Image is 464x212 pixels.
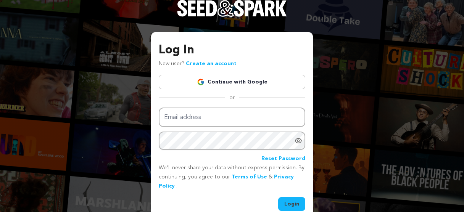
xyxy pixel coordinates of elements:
h3: Log In [159,41,305,59]
a: Privacy Policy [159,174,294,189]
a: Reset Password [261,154,305,164]
a: Terms of Use [232,174,267,180]
span: or [225,94,239,101]
p: New user? [159,59,237,69]
a: Continue with Google [159,75,305,89]
a: Create an account [186,61,237,66]
input: Email address [159,108,305,127]
a: Show password as plain text. Warning: this will display your password on the screen. [295,137,302,145]
button: Login [278,197,305,211]
p: We’ll never share your data without express permission. By continuing, you agree to our & . [159,164,305,191]
img: Google logo [197,78,205,86]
